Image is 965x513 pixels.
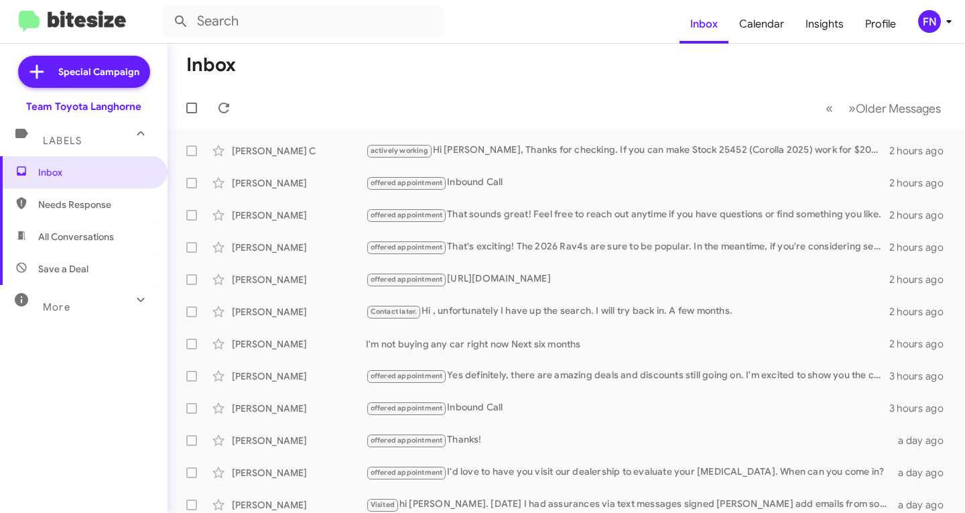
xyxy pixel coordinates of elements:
[232,337,366,351] div: [PERSON_NAME]
[232,402,366,415] div: [PERSON_NAME]
[18,56,150,88] a: Special Campaign
[186,54,236,76] h1: Inbox
[366,368,889,384] div: Yes definitely, there are amazing deals and discounts still going on. I'm excited to show you the...
[371,436,443,445] span: offered appointment
[38,198,152,211] span: Needs Response
[38,230,114,243] span: All Conversations
[907,10,950,33] button: FN
[889,241,954,254] div: 2 hours ago
[43,301,70,313] span: More
[371,500,395,509] span: Visited
[26,100,141,113] div: Team Toyota Langhorne
[58,65,139,78] span: Special Campaign
[889,402,954,415] div: 3 hours ago
[232,466,366,479] div: [PERSON_NAME]
[728,5,795,44] a: Calendar
[680,5,728,44] a: Inbox
[371,178,443,187] span: offered appointment
[232,273,366,286] div: [PERSON_NAME]
[896,434,954,447] div: a day ago
[232,305,366,319] div: [PERSON_NAME]
[366,207,889,223] div: That sounds great! Feel free to reach out anytime if you have questions or find something you like.
[371,307,417,316] span: Contact later.
[232,369,366,383] div: [PERSON_NAME]
[232,241,366,254] div: [PERSON_NAME]
[43,135,82,147] span: Labels
[896,466,954,479] div: a day ago
[795,5,854,44] a: Insights
[371,243,443,251] span: offered appointment
[848,100,856,117] span: »
[889,369,954,383] div: 3 hours ago
[826,100,833,117] span: «
[371,211,443,219] span: offered appointment
[371,372,443,380] span: offered appointment
[232,144,366,158] div: [PERSON_NAME] C
[371,275,443,284] span: offered appointment
[366,239,889,255] div: That's exciting! The 2026 Rav4s are sure to be popular. In the meantime, if you're considering se...
[889,305,954,319] div: 2 hours ago
[818,95,949,122] nav: Page navigation example
[889,209,954,222] div: 2 hours ago
[856,101,941,116] span: Older Messages
[889,273,954,286] div: 2 hours ago
[366,272,889,287] div: [URL][DOMAIN_NAME]
[162,5,444,38] input: Search
[366,304,889,319] div: Hi , unfortunately I have up the search. I will try back in. A few months.
[366,175,889,190] div: Inbound Call
[371,404,443,412] span: offered appointment
[889,144,954,158] div: 2 hours ago
[371,146,428,155] span: actively working
[889,176,954,190] div: 2 hours ago
[366,433,896,448] div: Thanks!
[854,5,907,44] a: Profile
[38,166,152,179] span: Inbox
[918,10,941,33] div: FN
[366,400,889,416] div: Inbound Call
[840,95,949,122] button: Next
[896,498,954,512] div: a day ago
[366,465,896,480] div: I'd love to have you visit our dealership to evaluate your [MEDICAL_DATA]. When can you come in?
[889,337,954,351] div: 2 hours ago
[366,497,896,512] div: hi [PERSON_NAME]. [DATE] I had assurances via text messages signed [PERSON_NAME] add emails from ...
[366,143,889,158] div: Hi [PERSON_NAME], Thanks for checking. If you can make Stock 25452 (Corolla 2025) work for $20K a...
[366,337,889,351] div: I'm not buying any car right now Next six months
[818,95,841,122] button: Previous
[232,209,366,222] div: [PERSON_NAME]
[232,434,366,447] div: [PERSON_NAME]
[232,176,366,190] div: [PERSON_NAME]
[371,468,443,477] span: offered appointment
[38,262,88,276] span: Save a Deal
[232,498,366,512] div: [PERSON_NAME]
